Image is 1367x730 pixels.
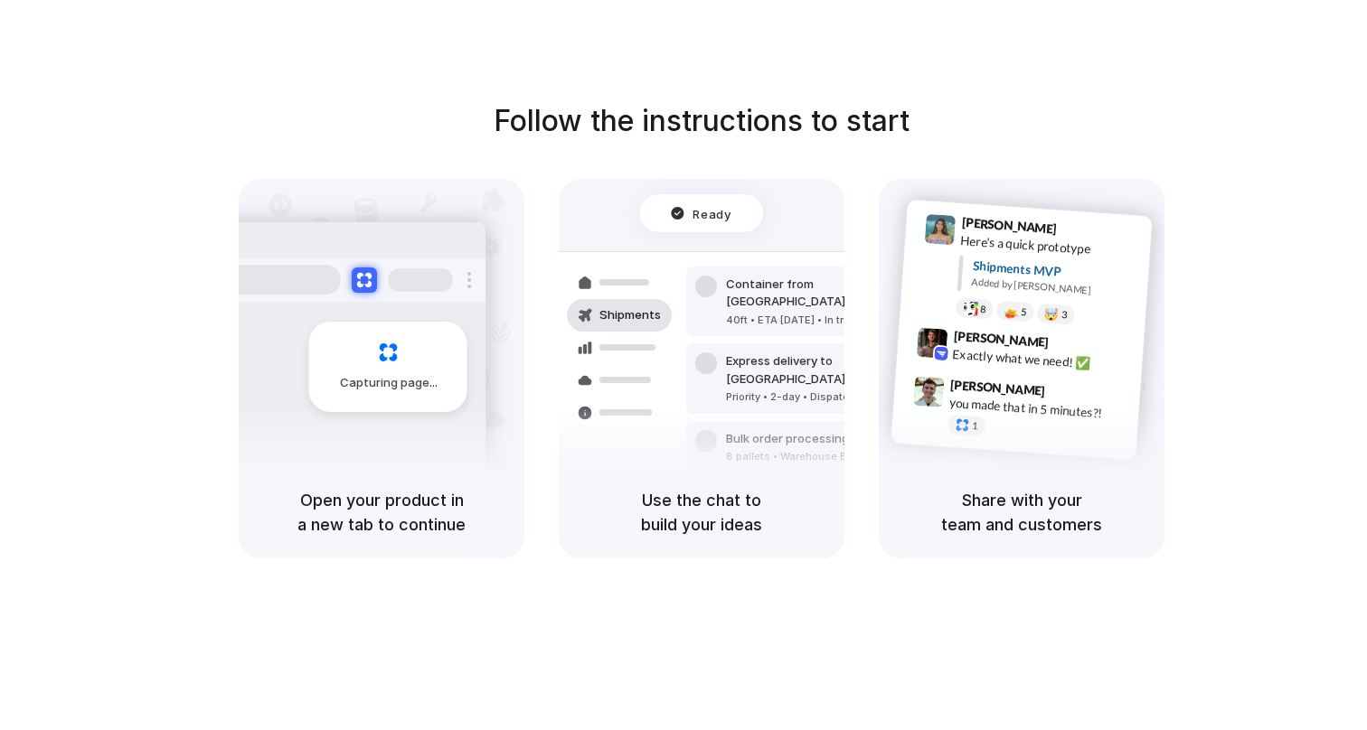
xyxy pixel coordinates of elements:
div: Bulk order processing [726,430,894,448]
span: [PERSON_NAME] [961,212,1057,239]
div: Added by [PERSON_NAME] [971,274,1137,300]
div: Here's a quick prototype [960,230,1141,261]
span: 5 [1021,306,1027,316]
span: [PERSON_NAME] [953,325,1049,351]
div: Shipments MVP [972,256,1139,285]
div: you made that in 5 minutes?! [948,393,1129,424]
div: Exactly what we need! ✅ [952,344,1133,375]
div: 🤯 [1044,307,1060,321]
span: 9:47 AM [1051,383,1088,405]
span: 3 [1061,309,1068,319]
span: Capturing page [340,374,440,392]
span: [PERSON_NAME] [950,374,1046,400]
div: Priority • 2-day • Dispatched [726,389,921,405]
span: 9:41 AM [1062,220,1099,242]
span: Shipments [599,306,661,324]
span: 8 [980,304,986,314]
h1: Follow the instructions to start [494,99,910,143]
div: 8 pallets • Warehouse B • Packed [726,449,894,464]
h5: Open your product in a new tab to continue [260,488,503,537]
h5: Use the chat to build your ideas [580,488,823,537]
div: Express delivery to [GEOGRAPHIC_DATA] [726,352,921,388]
span: Ready [693,204,731,222]
h5: Share with your team and customers [900,488,1143,537]
div: 40ft • ETA [DATE] • In transit [726,313,921,328]
div: Container from [GEOGRAPHIC_DATA] [726,276,921,311]
span: 1 [972,420,978,430]
span: 9:42 AM [1054,334,1091,356]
